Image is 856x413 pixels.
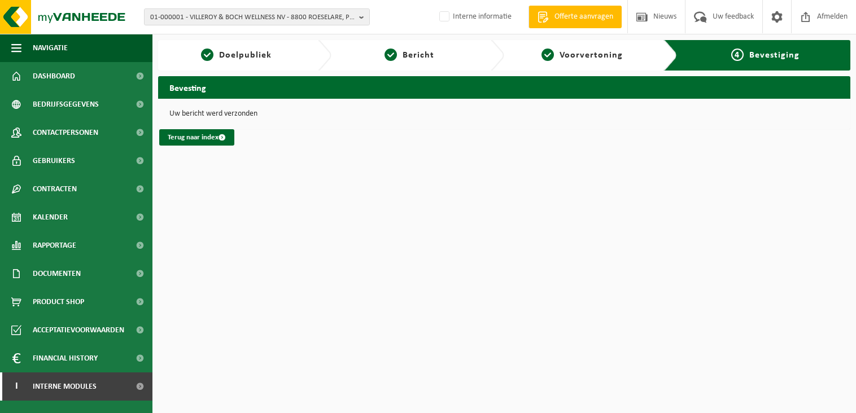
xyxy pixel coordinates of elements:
[560,51,623,60] span: Voorvertoning
[11,372,21,401] span: I
[385,49,397,61] span: 2
[33,90,99,118] span: Bedrijfsgegevens
[541,49,554,61] span: 3
[731,49,744,61] span: 4
[33,260,81,288] span: Documenten
[33,118,98,147] span: Contactpersonen
[749,51,800,60] span: Bevestiging
[33,203,68,231] span: Kalender
[150,9,355,26] span: 01-000001 - VILLEROY & BOCH WELLNESS NV - 8800 ROESELARE, POPULIERSTRAAT 1
[33,231,76,260] span: Rapportage
[529,6,622,28] a: Offerte aanvragen
[552,11,616,23] span: Offerte aanvragen
[169,110,839,118] p: Uw bericht werd verzonden
[33,372,97,401] span: Interne modules
[159,129,234,146] a: Terug naar index
[437,8,512,25] label: Interne informatie
[33,344,98,372] span: Financial History
[158,76,850,98] h2: Bevesting
[33,288,84,316] span: Product Shop
[33,147,75,175] span: Gebruikers
[33,175,77,203] span: Contracten
[144,8,370,25] button: 01-000001 - VILLEROY & BOCH WELLNESS NV - 8800 ROESELARE, POPULIERSTRAAT 1
[33,316,124,344] span: Acceptatievoorwaarden
[403,51,434,60] span: Bericht
[33,62,75,90] span: Dashboard
[219,51,272,60] span: Doelpubliek
[201,49,213,61] span: 1
[33,34,68,62] span: Navigatie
